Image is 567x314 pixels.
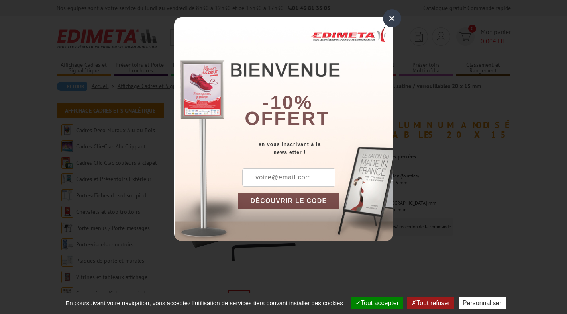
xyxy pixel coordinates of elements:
[242,168,335,187] input: votre@email.com
[61,300,347,306] span: En poursuivant votre navigation, vous acceptez l'utilisation de services tiers pouvant installer ...
[407,297,454,309] button: Tout refuser
[238,140,393,156] div: en vous inscrivant à la newsletter !
[459,297,506,309] button: Personnaliser (fenêtre modale)
[263,92,313,113] b: -10%
[383,9,401,27] div: ×
[238,193,340,209] button: DÉCOUVRIR LE CODE
[351,297,403,309] button: Tout accepter
[245,108,330,129] font: offert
